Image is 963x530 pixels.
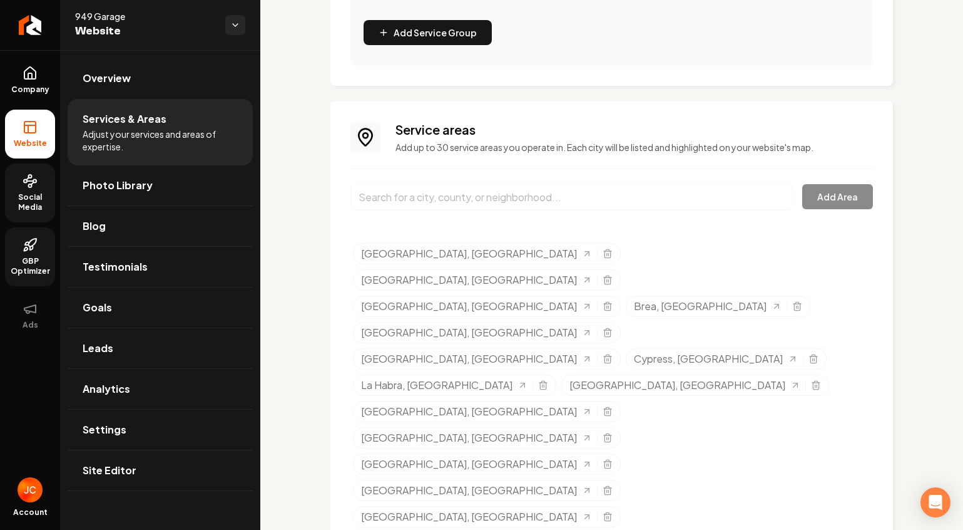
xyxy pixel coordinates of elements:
span: Website [75,23,215,40]
a: Analytics [68,369,253,409]
span: Overview [83,71,131,86]
span: [GEOGRAPHIC_DATA], [GEOGRAPHIC_DATA] [361,351,577,366]
a: [GEOGRAPHIC_DATA], [GEOGRAPHIC_DATA] [361,457,592,472]
span: Account [13,507,48,517]
span: Social Media [5,192,55,212]
span: [GEOGRAPHIC_DATA], [GEOGRAPHIC_DATA] [361,483,577,498]
img: Josh Canales [18,477,43,502]
span: [GEOGRAPHIC_DATA], [GEOGRAPHIC_DATA] [361,509,577,524]
span: [GEOGRAPHIC_DATA], [GEOGRAPHIC_DATA] [361,246,577,261]
a: [GEOGRAPHIC_DATA], [GEOGRAPHIC_DATA] [361,404,592,419]
a: Goals [68,288,253,328]
span: Services & Areas [83,112,166,127]
button: Ads [5,291,55,340]
a: [GEOGRAPHIC_DATA], [GEOGRAPHIC_DATA] [361,509,592,524]
a: La Habra, [GEOGRAPHIC_DATA] [361,378,527,393]
span: Goals [83,300,112,315]
a: Brea, [GEOGRAPHIC_DATA] [634,299,782,314]
span: Analytics [83,382,130,397]
span: [GEOGRAPHIC_DATA], [GEOGRAPHIC_DATA] [361,299,577,314]
a: GBP Optimizer [5,227,55,286]
span: Ads [18,320,43,330]
span: Company [6,85,54,95]
button: Open user button [18,477,43,502]
span: GBP Optimizer [5,256,55,276]
a: Site Editor [68,450,253,491]
span: Testimonials [83,259,148,274]
span: [GEOGRAPHIC_DATA], [GEOGRAPHIC_DATA] [361,273,577,288]
span: Adjust your services and areas of expertise. [83,128,238,153]
a: [GEOGRAPHIC_DATA], [GEOGRAPHIC_DATA] [361,246,592,261]
a: [GEOGRAPHIC_DATA], [GEOGRAPHIC_DATA] [361,483,592,498]
h3: Service areas [395,121,873,138]
img: Rebolt Logo [19,15,42,35]
a: Settings [68,410,253,450]
span: Site Editor [83,463,136,478]
a: Company [5,56,55,105]
a: [GEOGRAPHIC_DATA], [GEOGRAPHIC_DATA] [361,325,592,340]
span: [GEOGRAPHIC_DATA], [GEOGRAPHIC_DATA] [361,325,577,340]
span: Photo Library [83,178,153,193]
a: Photo Library [68,165,253,205]
a: Social Media [5,164,55,222]
span: La Habra, [GEOGRAPHIC_DATA] [361,378,512,393]
a: [GEOGRAPHIC_DATA], [GEOGRAPHIC_DATA] [361,430,592,445]
span: [GEOGRAPHIC_DATA], [GEOGRAPHIC_DATA] [361,430,577,445]
a: [GEOGRAPHIC_DATA], [GEOGRAPHIC_DATA] [361,299,592,314]
a: [GEOGRAPHIC_DATA], [GEOGRAPHIC_DATA] [361,273,592,288]
p: Add up to 30 service areas you operate in. Each city will be listed and highlighted on your websi... [395,141,873,153]
a: Testimonials [68,247,253,287]
a: [GEOGRAPHIC_DATA], [GEOGRAPHIC_DATA] [569,378,800,393]
a: [GEOGRAPHIC_DATA], [GEOGRAPHIC_DATA] [361,351,592,366]
span: [GEOGRAPHIC_DATA], [GEOGRAPHIC_DATA] [569,378,785,393]
a: Overview [68,58,253,98]
span: Brea, [GEOGRAPHIC_DATA] [634,299,767,314]
span: Cypress, [GEOGRAPHIC_DATA] [634,351,783,366]
button: Add Service Group [364,20,492,45]
a: Leads [68,328,253,368]
span: [GEOGRAPHIC_DATA], [GEOGRAPHIC_DATA] [361,404,577,419]
a: Blog [68,206,253,246]
input: Search for a city, county, or neighborhood... [350,184,792,210]
span: Website [9,138,52,148]
span: Settings [83,422,126,437]
span: [GEOGRAPHIC_DATA], [GEOGRAPHIC_DATA] [361,457,577,472]
span: Blog [83,219,106,234]
span: 949 Garage [75,10,215,23]
span: Leads [83,341,113,356]
div: Open Intercom Messenger [920,487,950,517]
a: Cypress, [GEOGRAPHIC_DATA] [634,351,798,366]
